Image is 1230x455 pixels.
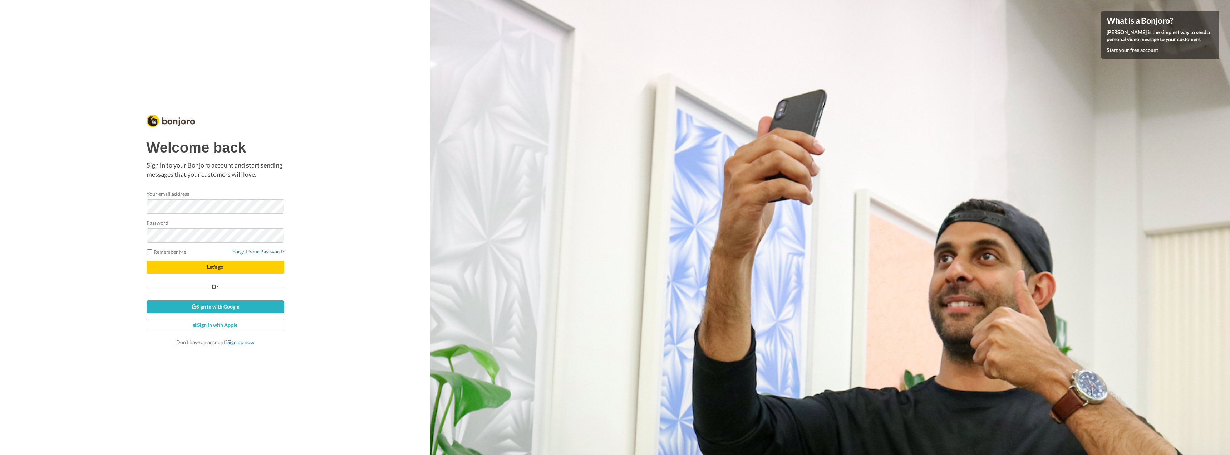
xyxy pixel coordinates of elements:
[147,190,189,198] label: Your email address
[1107,47,1158,53] a: Start your free account
[1107,29,1214,43] p: [PERSON_NAME] is the simplest way to send a personal video message to your customers.
[1107,16,1214,25] h4: What is a Bonjoro?
[176,339,254,345] span: Don’t have an account?
[147,161,284,179] p: Sign in to your Bonjoro account and start sending messages that your customers will love.
[147,140,284,155] h1: Welcome back
[147,319,284,331] a: Sign in with Apple
[232,248,284,255] a: Forgot Your Password?
[147,300,284,313] a: Sign in with Google
[147,249,152,255] input: Remember Me
[210,284,220,289] span: Or
[147,219,169,227] label: Password
[227,339,254,345] a: Sign up now
[207,264,223,270] span: Let's go
[147,248,187,256] label: Remember Me
[147,261,284,274] button: Let's go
